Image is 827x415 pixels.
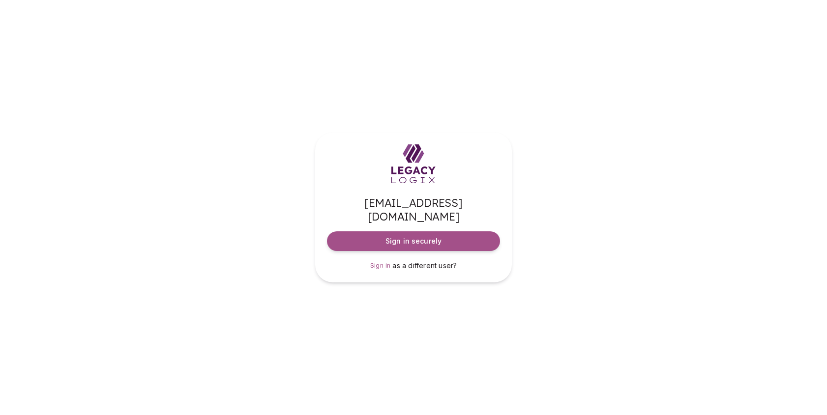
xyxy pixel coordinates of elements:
[327,231,500,251] button: Sign in securely
[385,236,442,246] span: Sign in securely
[392,261,457,270] span: as a different user?
[370,261,391,271] a: Sign in
[370,262,391,269] span: Sign in
[327,196,500,223] span: [EMAIL_ADDRESS][DOMAIN_NAME]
